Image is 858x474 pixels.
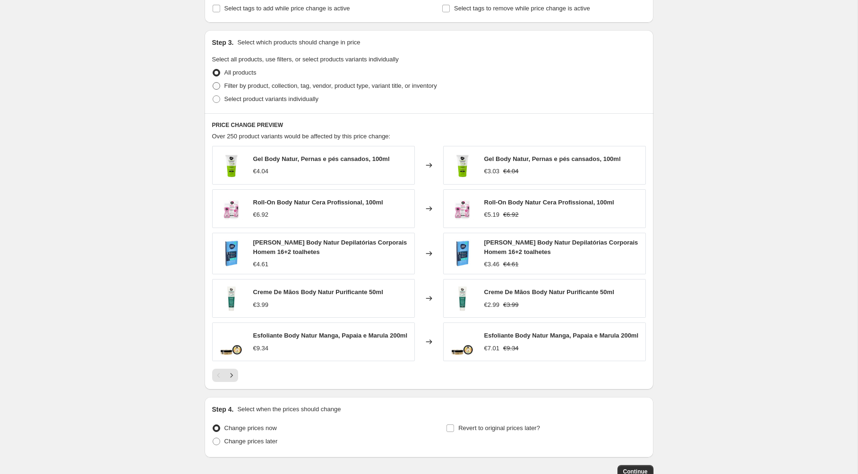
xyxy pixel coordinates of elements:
[212,133,391,140] span: Over 250 product variants would be affected by this price change:
[454,5,590,12] span: Select tags to remove while price change is active
[253,344,269,353] div: €9.34
[237,405,341,414] p: Select when the prices should change
[253,167,269,176] div: €4.04
[448,195,477,223] img: 8414719407265_80x.png
[253,300,269,310] div: €3.99
[448,239,477,268] img: 08414719407319_80x.jpg
[253,199,383,206] span: Roll-On Body Natur Cera Profissional, 100ml
[224,424,277,432] span: Change prices now
[212,369,238,382] nav: Pagination
[484,332,639,339] span: Esfoliante Body Natur Manga, Papaia e Marula 200ml
[484,210,500,220] div: €5.19
[484,167,500,176] div: €3.03
[217,151,246,179] img: 8414719400211_80x.png
[484,344,500,353] div: €7.01
[224,5,350,12] span: Select tags to add while price change is active
[253,239,407,255] span: [PERSON_NAME] Body Natur Depilatórias Corporais Homem 16+2 toalhetes
[225,369,238,382] button: Next
[503,210,519,220] strike: €6.92
[224,69,257,76] span: All products
[253,288,383,296] span: Creme De Mãos Body Natur Purificante 50ml
[448,328,477,356] img: 8414719408101_80x.jpg
[458,424,540,432] span: Revert to original prices later?
[484,300,500,310] div: €2.99
[217,239,246,268] img: 08414719407319_80x.jpg
[484,155,621,162] span: Gel Body Natur, Pernas e pés cansados, 100ml
[224,82,437,89] span: Filter by product, collection, tag, vendor, product type, variant title, or inventory
[253,260,269,269] div: €4.61
[212,405,234,414] h2: Step 4.
[503,167,519,176] strike: €4.04
[503,300,519,310] strike: €3.99
[224,438,278,445] span: Change prices later
[484,199,614,206] span: Roll-On Body Natur Cera Profissional, 100ml
[212,38,234,47] h2: Step 3.
[484,239,638,255] span: [PERSON_NAME] Body Natur Depilatórias Corporais Homem 16+2 toalhetes
[217,328,246,356] img: 8414719408101_80x.jpg
[448,284,477,313] img: 08414719409092_80x.jpg
[253,332,408,339] span: Esfoliante Body Natur Manga, Papaia e Marula 200ml
[503,344,519,353] strike: €9.34
[217,284,246,313] img: 08414719409092_80x.jpg
[484,260,500,269] div: €3.46
[237,38,360,47] p: Select which products should change in price
[448,151,477,179] img: 8414719400211_80x.png
[253,210,269,220] div: €6.92
[217,195,246,223] img: 8414719407265_80x.png
[224,95,318,102] span: Select product variants individually
[253,155,390,162] span: Gel Body Natur, Pernas e pés cansados, 100ml
[212,121,646,129] h6: PRICE CHANGE PREVIEW
[484,288,614,296] span: Creme De Mãos Body Natur Purificante 50ml
[503,260,519,269] strike: €4.61
[212,56,399,63] span: Select all products, use filters, or select products variants individually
